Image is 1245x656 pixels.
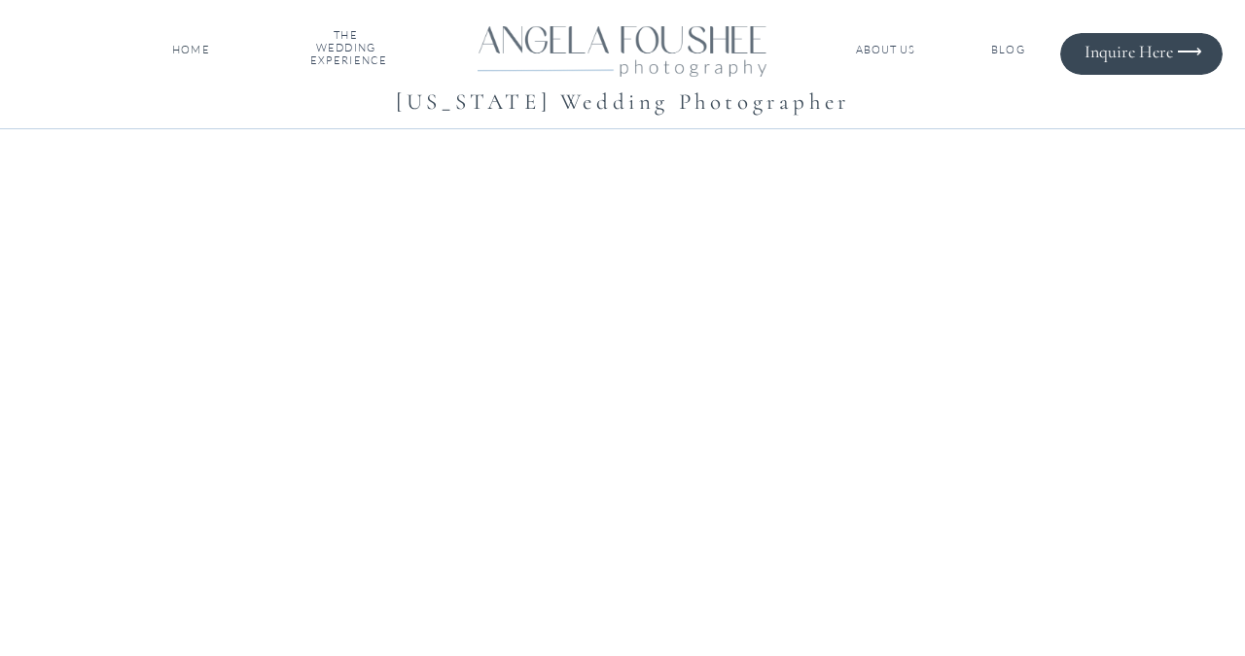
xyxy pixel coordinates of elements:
[149,83,1097,119] h1: [US_STATE] Wedding Photographer
[973,44,1044,57] a: BLOG
[168,44,214,57] a: HOME
[853,44,918,57] a: ABOUT US
[310,29,381,71] a: THE WEDDINGEXPERIENCE
[310,29,381,71] nav: THE WEDDING EXPERIENCE
[1068,42,1202,61] a: Inquire Here ⟶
